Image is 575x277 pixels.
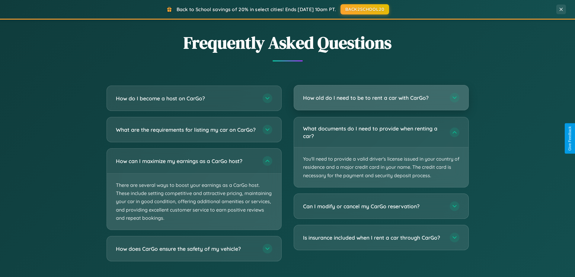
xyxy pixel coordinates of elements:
[294,147,468,187] p: You'll need to provide a valid driver's license issued in your country of residence and a major c...
[340,4,389,14] button: BACK2SCHOOL20
[303,125,444,140] h3: What documents do I need to provide when renting a car?
[303,203,444,210] h3: Can I modify or cancel my CarGo reservation?
[116,95,257,102] h3: How do I become a host on CarGo?
[107,31,469,54] h2: Frequently Asked Questions
[116,245,257,253] h3: How does CarGo ensure the safety of my vehicle?
[107,174,281,230] p: There are several ways to boost your earnings as a CarGo host. These include setting competitive ...
[116,126,257,134] h3: What are the requirements for listing my car on CarGo?
[568,126,572,151] div: Give Feedback
[303,94,444,102] h3: How old do I need to be to rent a car with CarGo?
[177,6,336,12] span: Back to School savings of 20% in select cities! Ends [DATE] 10am PT.
[303,234,444,241] h3: Is insurance included when I rent a car through CarGo?
[116,157,257,165] h3: How can I maximize my earnings as a CarGo host?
